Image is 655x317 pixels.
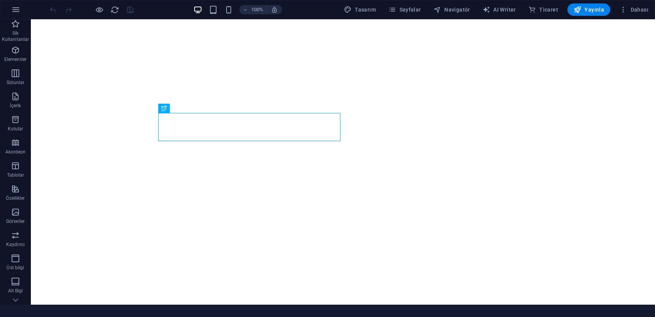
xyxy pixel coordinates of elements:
[6,195,25,201] p: Özellikler
[110,5,119,14] i: Sayfayı yeniden yükleyin
[479,3,519,16] button: AI Writer
[619,6,648,13] span: Dahası
[344,6,376,13] span: Tasarım
[341,3,379,16] div: Tasarım (Ctrl+Alt+Y)
[433,6,470,13] span: Navigatör
[95,5,104,14] button: Ön izleme modundan çıkıp düzenlemeye devam etmek için buraya tıklayın
[5,149,26,155] p: Akordeon
[271,6,278,13] i: Yeniden boyutlandırmada yakınlaştırma düzeyini seçilen cihaza uyacak şekilde otomatik olarak ayarla.
[7,172,24,178] p: Tablolar
[567,3,610,16] button: Yayınla
[430,3,473,16] button: Navigatör
[482,6,516,13] span: AI Writer
[10,103,21,109] p: İçerik
[616,3,652,16] button: Dahası
[239,5,267,14] button: 100%
[6,241,25,248] p: Kaydırıcı
[528,6,558,13] span: Ticaret
[8,288,23,294] p: Alt Bigi
[110,5,119,14] button: reload
[388,6,421,13] span: Sayfalar
[6,218,25,224] p: Görseller
[7,265,24,271] p: Üst bilgi
[341,3,379,16] button: Tasarım
[525,3,561,16] button: Ticaret
[8,126,24,132] p: Kutular
[385,3,424,16] button: Sayfalar
[4,56,27,62] p: Elementler
[7,79,25,86] p: Sütunlar
[251,5,263,14] h6: 100%
[574,6,604,13] span: Yayınla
